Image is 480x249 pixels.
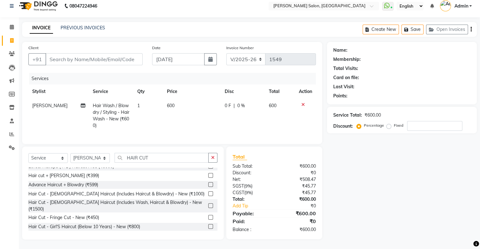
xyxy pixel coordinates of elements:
[333,56,361,63] div: Membership:
[440,0,451,11] img: Admin
[228,170,274,176] div: Discount:
[221,84,265,99] th: Disc
[274,170,321,176] div: ₹0
[333,93,347,99] div: Points:
[61,25,105,31] a: PREVIOUS INVOICES
[333,65,358,72] div: Total Visits:
[228,183,274,189] div: ( )
[152,45,161,51] label: Date
[167,103,175,108] span: 600
[274,196,321,203] div: ₹600.00
[274,210,321,217] div: ₹600.00
[225,102,231,109] span: 0 F
[333,47,347,54] div: Name:
[228,217,274,225] div: Paid:
[295,84,316,99] th: Action
[28,223,140,230] div: Hair Cut - Girl'S Haircut (Below 10 Years) - New (₹800)
[45,53,143,65] input: Search by Name/Mobile/Email/Code
[333,74,359,81] div: Card on file:
[115,153,209,163] input: Search or Scan
[228,189,274,196] div: ( )
[137,103,140,108] span: 1
[364,112,381,119] div: ₹600.00
[93,103,129,128] span: Hair Wash / Blowdry / Styling - Hair Wash - New (₹600)
[233,183,244,189] span: SGST
[364,123,384,128] label: Percentage
[274,189,321,196] div: ₹45.77
[363,25,399,34] button: Create New
[226,45,254,51] label: Invoice Number
[28,191,204,197] div: Hair Cut - [DEMOGRAPHIC_DATA] Haircut (Includes Haircut & Blowdry) - New (₹1000)
[454,3,468,9] span: Admin
[228,196,274,203] div: Total:
[228,176,274,183] div: Net:
[28,53,46,65] button: +91
[228,210,274,217] div: Payable:
[28,199,206,212] div: Hair Cut - [DEMOGRAPHIC_DATA] Haircut (Includes Wash, Haircut & Blowdry) - New (₹1500)
[274,163,321,170] div: ₹600.00
[228,203,282,209] a: Add Tip
[274,176,321,183] div: ₹508.47
[282,203,320,209] div: ₹0
[274,217,321,225] div: ₹0
[394,123,403,128] label: Fixed
[333,123,353,130] div: Discount:
[401,25,424,34] button: Save
[426,25,468,34] button: Open Invoices
[228,163,274,170] div: Sub Total:
[28,172,99,179] div: Hair cut + [PERSON_NAME] (₹399)
[246,190,252,195] span: 9%
[133,84,163,99] th: Qty
[228,226,274,233] div: Balance :
[265,84,295,99] th: Total
[269,103,276,108] span: 600
[89,84,133,99] th: Service
[30,22,53,34] a: INVOICE
[234,102,235,109] span: |
[233,153,247,160] span: Total
[163,84,221,99] th: Price
[29,73,321,84] div: Services
[274,226,321,233] div: ₹600.00
[274,183,321,189] div: ₹45.77
[28,214,99,221] div: Hair Cut - Fringe Cut - New (₹450)
[245,183,251,188] span: 9%
[32,103,68,108] span: [PERSON_NAME]
[237,102,245,109] span: 0 %
[28,45,39,51] label: Client
[28,84,89,99] th: Stylist
[333,112,362,119] div: Service Total:
[233,190,244,195] span: CGST
[28,182,98,188] div: Advance Haircut + Blowdry (₹599)
[333,84,354,90] div: Last Visit:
